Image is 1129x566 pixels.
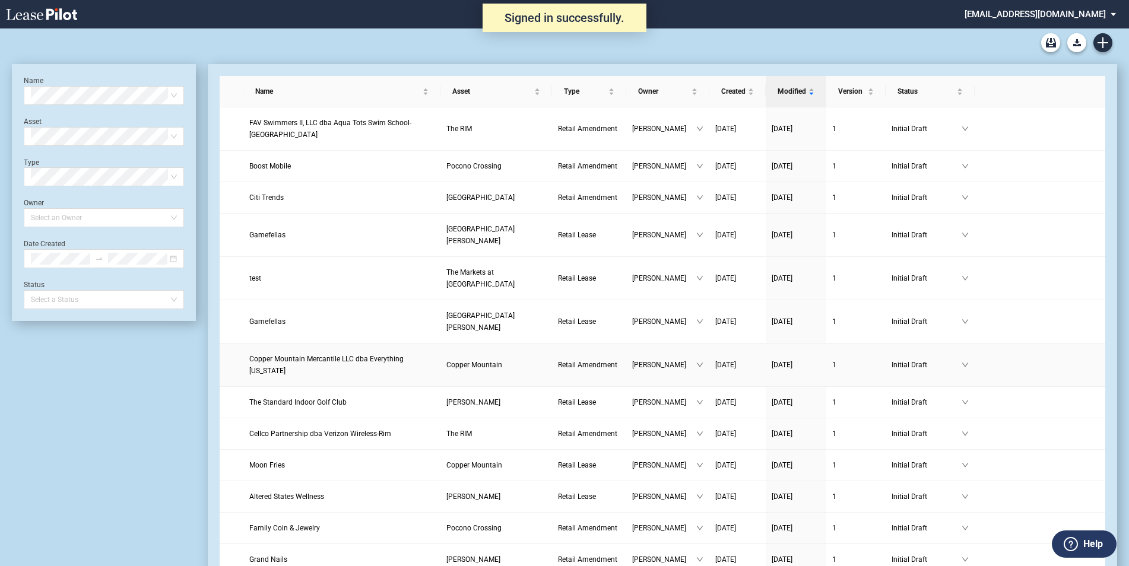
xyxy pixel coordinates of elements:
th: Owner [626,76,709,107]
span: Southpark Meadows [446,225,515,245]
span: Retail Lease [558,461,596,469]
a: Cellco Partnership dba Verizon Wireless-Rim [249,428,435,440]
span: The Standard Indoor Golf Club [249,398,347,406]
span: Initial Draft [892,229,962,241]
span: Boost Mobile [249,162,291,170]
span: Type [564,85,606,97]
a: 1 [832,459,880,471]
a: [DATE] [715,522,760,534]
span: down [962,231,969,239]
a: [DATE] [715,272,760,284]
span: Gamefellas [249,317,286,326]
span: [DATE] [772,398,792,406]
span: Southpark Meadows [446,311,515,332]
a: Create new document [1093,33,1112,52]
span: [PERSON_NAME] [632,229,696,241]
label: Name [24,77,43,85]
span: [DATE] [772,430,792,438]
span: [PERSON_NAME] [632,359,696,371]
span: Initial Draft [892,316,962,327]
a: [DATE] [715,428,760,440]
span: [DATE] [715,193,736,202]
span: [DATE] [772,125,792,133]
a: Retail Amendment [558,554,620,565]
a: Retail Amendment [558,359,620,371]
span: Copper Mountain [446,361,502,369]
span: 1 [832,430,836,438]
a: [DATE] [772,428,820,440]
span: Asset [452,85,532,97]
span: [PERSON_NAME] [632,459,696,471]
a: [DATE] [715,491,760,503]
a: Retail Lease [558,459,620,471]
span: [PERSON_NAME] [632,491,696,503]
span: swap-right [95,255,103,263]
a: [DATE] [715,229,760,241]
label: Date Created [24,240,65,248]
span: [DATE] [772,361,792,369]
a: test [249,272,435,284]
span: 1 [832,125,836,133]
span: Initial Draft [892,272,962,284]
a: The Markets at [GEOGRAPHIC_DATA] [446,266,546,290]
label: Owner [24,199,44,207]
span: 1 [832,461,836,469]
span: Name [255,85,420,97]
span: [DATE] [715,231,736,239]
a: Citi Trends [249,192,435,203]
a: Gamefellas [249,316,435,327]
span: down [962,556,969,563]
span: down [962,493,969,500]
a: [DATE] [772,192,820,203]
span: Initial Draft [892,192,962,203]
label: Asset [24,117,42,126]
span: down [696,318,703,325]
a: Pocono Crossing [446,522,546,534]
a: [DATE] [772,459,820,471]
a: Family Coin & Jewelry [249,522,435,534]
a: [GEOGRAPHIC_DATA][PERSON_NAME] [446,223,546,247]
a: 1 [832,491,880,503]
a: [DATE] [772,123,820,135]
span: 1 [832,398,836,406]
a: 1 [832,316,880,327]
span: Glade Parks [446,398,500,406]
th: Name [243,76,440,107]
span: [PERSON_NAME] [632,522,696,534]
a: Retail Lease [558,396,620,408]
a: 1 [832,554,880,565]
a: Gamefellas [249,229,435,241]
a: [DATE] [715,396,760,408]
a: Retail Amendment [558,522,620,534]
span: Retail Amendment [558,430,617,438]
th: Version [826,76,886,107]
span: 1 [832,162,836,170]
a: [DATE] [715,316,760,327]
span: Retail Lease [558,492,596,501]
a: Moon Fries [249,459,435,471]
span: [DATE] [772,193,792,202]
span: Copper Mountain [446,461,502,469]
span: Towne Square [446,193,515,202]
a: 1 [832,192,880,203]
button: Help [1052,530,1117,558]
a: Boost Mobile [249,160,435,172]
a: Retail Lease [558,229,620,241]
span: [PERSON_NAME] [632,272,696,284]
a: [DATE] [772,396,820,408]
span: Version [838,85,865,97]
a: The RIM [446,123,546,135]
span: 1 [832,492,836,501]
a: Copper Mountain [446,459,546,471]
a: Retail Amendment [558,123,620,135]
span: 1 [832,555,836,564]
a: Retail Lease [558,316,620,327]
span: Retail Amendment [558,361,617,369]
span: [PERSON_NAME] [632,554,696,565]
span: Initial Draft [892,396,962,408]
span: The Markets at Town Center [446,268,515,288]
span: down [696,231,703,239]
span: 1 [832,193,836,202]
a: Altered States Wellness [249,491,435,503]
span: Glade Parks [446,492,500,501]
